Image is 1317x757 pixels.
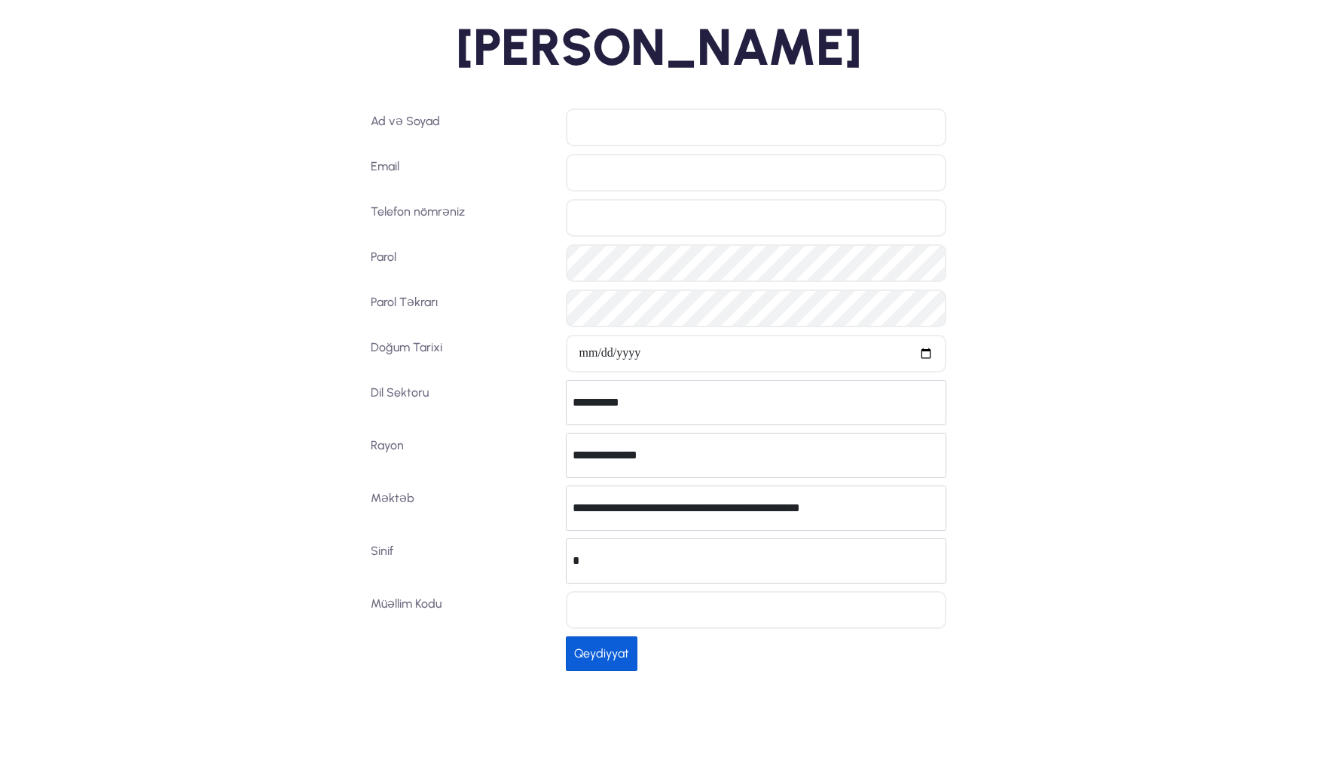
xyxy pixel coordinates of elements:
[365,154,561,192] label: Email
[365,486,561,531] label: Məktəb
[365,244,561,282] label: Parol
[224,15,1094,78] h2: [PERSON_NAME]
[365,380,561,425] label: Dil Sektoru
[566,636,637,671] button: Qeydiyyat
[365,109,561,146] label: Ad və Soyad
[365,290,561,327] label: Parol Təkrarı
[365,538,561,584] label: Sinif
[365,335,561,372] label: Doğum Tarixi
[365,199,561,237] label: Telefon nömrəniz
[365,433,561,478] label: Rayon
[365,591,561,629] label: Müəllim Kodu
